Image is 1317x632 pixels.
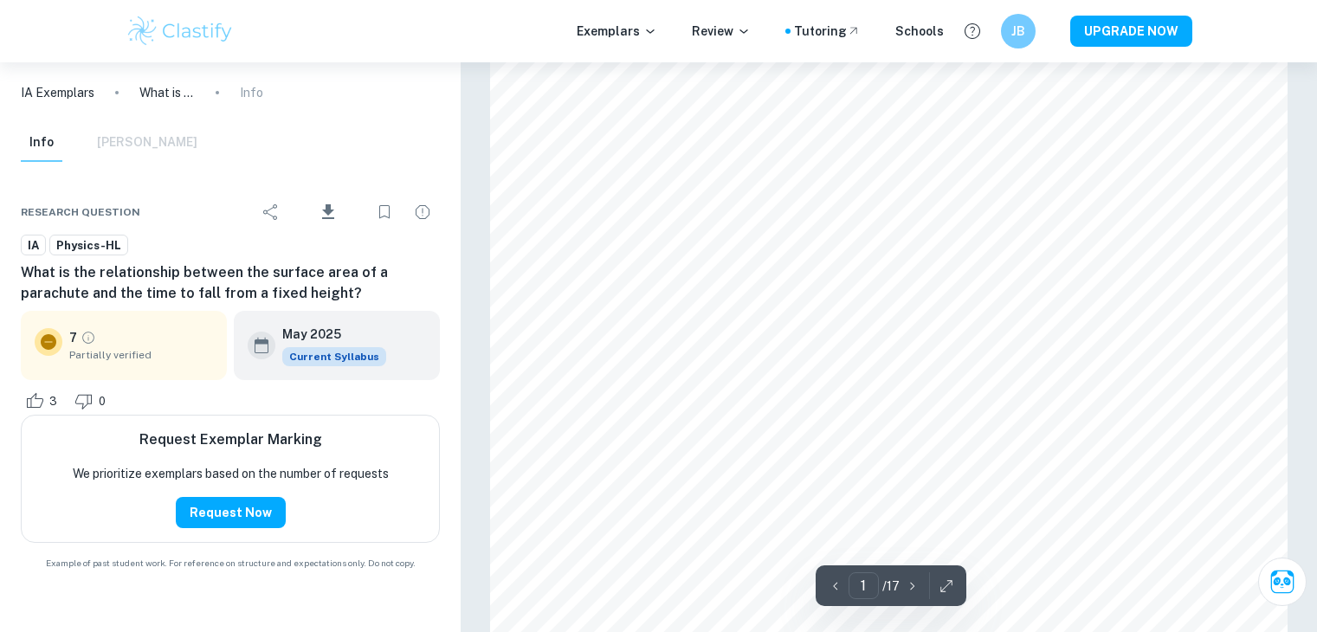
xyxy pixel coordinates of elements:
[176,497,286,528] button: Request Now
[89,393,115,410] span: 0
[282,325,372,344] h6: May 2025
[22,237,45,255] span: IA
[254,195,288,229] div: Share
[794,22,861,41] a: Tutoring
[577,22,657,41] p: Exemplars
[282,347,386,366] span: Current Syllabus
[21,387,67,415] div: Like
[1258,558,1307,606] button: Ask Clai
[73,464,389,483] p: We prioritize exemplars based on the number of requests
[1001,14,1036,48] button: JB
[40,393,67,410] span: 3
[895,22,944,41] a: Schools
[692,22,751,41] p: Review
[1008,22,1028,41] h6: JB
[1070,16,1192,47] button: UPGRADE NOW
[126,14,236,48] img: Clastify logo
[367,195,402,229] div: Bookmark
[21,124,62,162] button: Info
[405,195,440,229] div: Report issue
[240,83,263,102] p: Info
[81,330,96,345] a: Grade partially verified
[21,204,140,220] span: Research question
[50,237,127,255] span: Physics-HL
[292,190,364,235] div: Download
[21,83,94,102] a: IA Exemplars
[69,347,213,363] span: Partially verified
[21,262,440,304] h6: What is the relationship between the surface area of a parachute and the time to fall from a fixe...
[139,429,322,450] h6: Request Exemplar Marking
[70,387,115,415] div: Dislike
[21,235,46,256] a: IA
[882,577,900,596] p: / 17
[139,83,195,102] p: What is the relationship between the surface area of a parachute and the time to fall from a fixe...
[49,235,128,256] a: Physics-HL
[958,16,987,46] button: Help and Feedback
[21,557,440,570] span: Example of past student work. For reference on structure and expectations only. Do not copy.
[69,328,77,347] p: 7
[282,347,386,366] div: This exemplar is based on the current syllabus. Feel free to refer to it for inspiration/ideas wh...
